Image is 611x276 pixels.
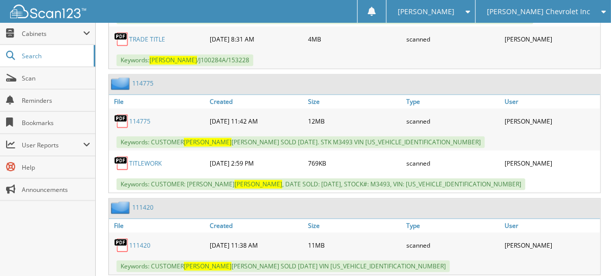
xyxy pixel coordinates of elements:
span: Search [22,52,89,60]
a: Created [207,95,305,108]
div: [PERSON_NAME] [502,29,600,49]
div: 11MB [305,235,404,255]
a: 114775 [129,117,150,126]
a: Type [404,95,502,108]
span: [PERSON_NAME] [235,180,282,188]
a: Created [207,219,305,232]
a: 111420 [129,241,150,250]
div: 12MB [305,111,404,131]
img: PDF.png [114,113,129,129]
div: 4MB [305,29,404,49]
img: folder2.png [111,201,132,214]
span: [PERSON_NAME] [184,262,232,270]
a: TITLEWORK [129,159,162,168]
a: 114775 [132,79,154,88]
span: User Reports [22,141,83,149]
div: [PERSON_NAME] [502,111,600,131]
span: Help [22,163,90,172]
span: Keywords: CUSTOMER [PERSON_NAME] SOLD [DATE] VIN [US_VEHICLE_IDENTIFICATION_NUMBER] [117,260,450,272]
a: Size [305,95,404,108]
div: scanned [404,111,502,131]
div: [DATE] 11:38 AM [207,235,305,255]
span: [PERSON_NAME] Chevrolet Inc [487,9,590,15]
img: scan123-logo-white.svg [10,5,86,18]
span: [PERSON_NAME] [184,138,232,146]
a: User [502,95,600,108]
a: Type [404,219,502,232]
img: folder2.png [111,77,132,90]
span: Cabinets [22,29,83,38]
div: [DATE] 8:31 AM [207,29,305,49]
span: Bookmarks [22,119,90,127]
span: [PERSON_NAME] [149,56,197,64]
a: TRADE TITLE [129,35,165,44]
div: [DATE] 11:42 AM [207,111,305,131]
span: Reminders [22,96,90,105]
img: PDF.png [114,155,129,171]
span: Keywords: CUSTOMER [PERSON_NAME] SOLD [DATE]. STK M3493 VIN [US_VEHICLE_IDENTIFICATION_NUMBER] [117,136,485,148]
a: File [109,219,207,232]
a: File [109,95,207,108]
a: User [502,219,600,232]
div: scanned [404,153,502,173]
a: 111420 [132,203,154,212]
span: Keywords: CUSTOMER: [PERSON_NAME] , DATE SOLD: [DATE], STOCK#: M3493, VIN: [US_VEHICLE_IDENTIFICA... [117,178,525,190]
img: PDF.png [114,31,129,47]
div: [PERSON_NAME] [502,153,600,173]
img: PDF.png [114,238,129,253]
span: [PERSON_NAME] [398,9,454,15]
div: 769KB [305,153,404,173]
a: Size [305,219,404,232]
div: [DATE] 2:59 PM [207,153,305,173]
span: Announcements [22,185,90,194]
iframe: Chat Widget [560,227,611,276]
div: scanned [404,235,502,255]
span: Keywords: /J100284A/153228 [117,54,253,66]
div: scanned [404,29,502,49]
div: [PERSON_NAME] [502,235,600,255]
span: Scan [22,74,90,83]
